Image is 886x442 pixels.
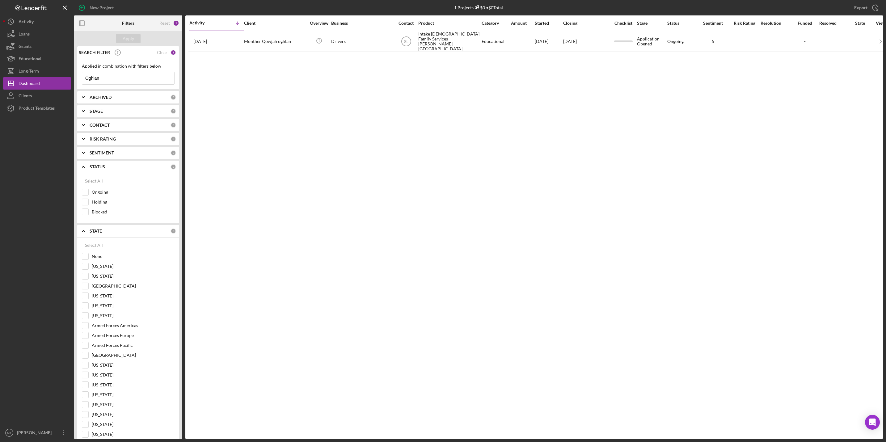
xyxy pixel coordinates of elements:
[193,39,207,44] time: 2024-10-28 19:16
[535,21,563,26] div: Started
[171,136,176,142] div: 0
[92,382,175,388] label: [US_STATE]
[819,21,847,26] div: Resolved
[90,137,116,141] b: RISK RATING
[729,21,760,26] div: Risk Rating
[171,50,176,55] div: 1
[698,39,728,44] div: 5
[474,5,485,10] div: $0
[171,228,176,234] div: 0
[307,21,331,26] div: Overview
[848,21,872,26] div: State
[535,32,563,51] div: [DATE]
[92,372,175,378] label: [US_STATE]
[92,263,175,269] label: [US_STATE]
[74,2,120,14] button: New Project
[610,21,636,26] div: Checklist
[85,239,103,251] div: Select All
[482,32,510,51] div: Educational
[90,150,114,155] b: SENTIMENT
[79,50,110,55] b: SEARCH FILTER
[454,5,503,10] div: 1 Projects • $0 Total
[331,32,393,51] div: Drivers
[171,164,176,170] div: 0
[791,21,819,26] div: Funded
[511,21,534,26] div: Amount
[171,150,176,156] div: 0
[418,21,480,26] div: Product
[82,175,106,187] button: Select All
[92,421,175,427] label: [US_STATE]
[667,21,697,26] div: Status
[637,32,667,51] div: Application Opened
[92,392,175,398] label: [US_STATE]
[116,34,141,43] button: Apply
[3,102,71,114] button: Product Templates
[159,21,170,26] div: Reset
[19,28,30,42] div: Loans
[404,39,408,44] text: SL
[3,65,71,77] a: Long-Term
[92,199,175,205] label: Holding
[19,65,39,79] div: Long-Term
[122,21,134,26] b: Filters
[19,77,40,91] div: Dashboard
[15,427,56,440] div: [PERSON_NAME]
[92,352,175,358] label: [GEOGRAPHIC_DATA]
[19,15,34,29] div: Activity
[19,102,55,116] div: Product Templates
[3,53,71,65] button: Educational
[92,209,175,215] label: Blocked
[331,21,393,26] div: Business
[791,39,819,44] div: -
[90,2,114,14] div: New Project
[92,362,175,368] label: [US_STATE]
[854,2,867,14] div: Export
[761,21,790,26] div: Resolution
[92,293,175,299] label: [US_STATE]
[92,313,175,319] label: [US_STATE]
[865,415,880,430] div: Open Intercom Messenger
[19,53,41,66] div: Educational
[173,20,179,26] div: 1
[3,40,71,53] button: Grants
[123,34,134,43] div: Apply
[19,40,32,54] div: Grants
[19,90,32,103] div: Clients
[90,95,112,100] b: ARCHIVED
[82,64,175,69] div: Applied in combination with filters below
[3,28,71,40] a: Loans
[7,431,11,435] text: MT
[563,39,577,44] time: [DATE]
[482,21,510,26] div: Category
[92,332,175,339] label: Armed Forces Europe
[92,283,175,289] label: [GEOGRAPHIC_DATA]
[3,77,71,90] button: Dashboard
[82,239,106,251] button: Select All
[92,322,175,329] label: Armed Forces Americas
[92,253,175,259] label: None
[171,122,176,128] div: 0
[3,15,71,28] button: Activity
[418,32,480,51] div: Intake [DEMOGRAPHIC_DATA] Family Services [PERSON_NAME][GEOGRAPHIC_DATA]
[92,411,175,418] label: [US_STATE]
[171,108,176,114] div: 0
[90,164,105,169] b: STATUS
[563,21,610,26] div: Closing
[92,342,175,348] label: Armed Forces Pacific
[157,50,167,55] div: Clear
[92,273,175,279] label: [US_STATE]
[848,2,883,14] button: Export
[90,123,110,128] b: CONTACT
[244,21,306,26] div: Client
[667,39,684,44] div: Ongoing
[3,90,71,102] button: Clients
[394,21,418,26] div: Contact
[90,229,102,234] b: STATE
